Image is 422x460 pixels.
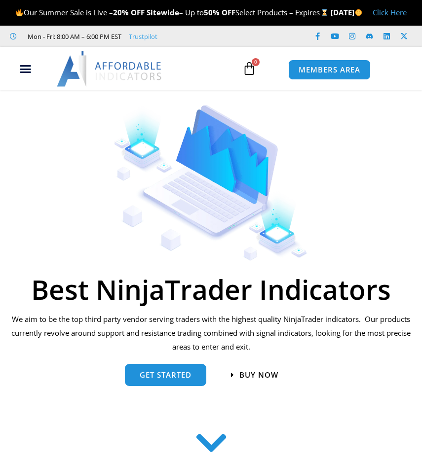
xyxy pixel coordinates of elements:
img: 🔥 [16,9,23,16]
span: Buy now [239,371,278,379]
p: We aim to be the top third party vendor serving traders with the highest quality NinjaTrader indi... [7,313,415,354]
a: Trustpilot [129,31,157,42]
img: LogoAI | Affordable Indicators – NinjaTrader [57,51,163,86]
strong: 20% OFF [113,7,145,17]
span: MEMBERS AREA [299,66,360,73]
span: 0 [252,58,260,66]
a: get started [125,364,206,386]
img: 🌞 [355,9,362,16]
h1: Best NinjaTrader Indicators [7,276,415,303]
span: Mon - Fri: 8:00 AM – 6:00 PM EST [25,31,121,42]
a: MEMBERS AREA [288,60,371,80]
span: get started [140,371,192,379]
a: Buy now [231,371,278,379]
strong: [DATE] [331,7,363,17]
img: ⌛ [321,9,328,16]
strong: 50% OFF [204,7,235,17]
a: 0 [228,54,271,83]
img: Indicators 1 | Affordable Indicators – NinjaTrader [114,105,307,261]
div: Menu Toggle [4,60,46,78]
span: Our Summer Sale is Live – – Up to Select Products – Expires [15,7,330,17]
a: Click Here [373,7,407,17]
strong: Sitewide [147,7,179,17]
